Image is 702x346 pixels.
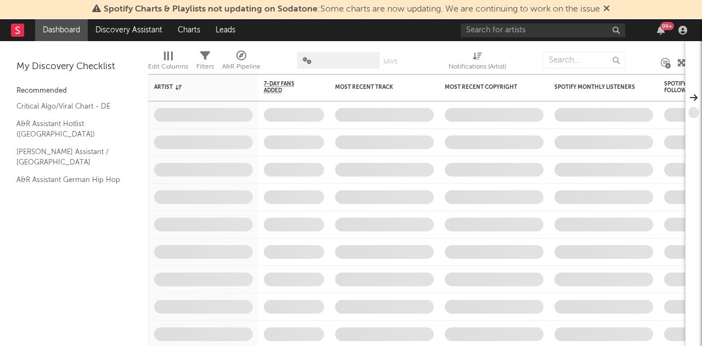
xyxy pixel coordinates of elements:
[148,47,188,78] div: Edit Columns
[264,81,308,94] span: 7-Day Fans Added
[16,118,121,140] a: A&R Assistant Hotlist ([GEOGRAPHIC_DATA])
[449,60,506,73] div: Notifications (Artist)
[104,5,600,14] span: : Some charts are now updating. We are continuing to work on the issue
[222,47,261,78] div: A&R Pipeline
[449,47,506,78] div: Notifications (Artist)
[154,84,236,90] div: Artist
[335,84,417,90] div: Most Recent Track
[196,60,214,73] div: Filters
[383,59,398,65] button: Save
[554,84,637,90] div: Spotify Monthly Listeners
[16,60,132,73] div: My Discovery Checklist
[35,19,88,41] a: Dashboard
[16,174,121,196] a: A&R Assistant German Hip Hop Hotlist
[148,60,188,73] div: Edit Columns
[16,146,121,168] a: [PERSON_NAME] Assistant / [GEOGRAPHIC_DATA]
[543,52,625,69] input: Search...
[16,84,132,98] div: Recommended
[104,5,318,14] span: Spotify Charts & Playlists not updating on Sodatone
[461,24,625,37] input: Search for artists
[196,47,214,78] div: Filters
[660,22,674,30] div: 99 +
[603,5,610,14] span: Dismiss
[208,19,243,41] a: Leads
[222,60,261,73] div: A&R Pipeline
[657,26,665,35] button: 99+
[445,84,527,90] div: Most Recent Copyright
[16,100,121,112] a: Critical Algo/Viral Chart - DE
[170,19,208,41] a: Charts
[88,19,170,41] a: Discovery Assistant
